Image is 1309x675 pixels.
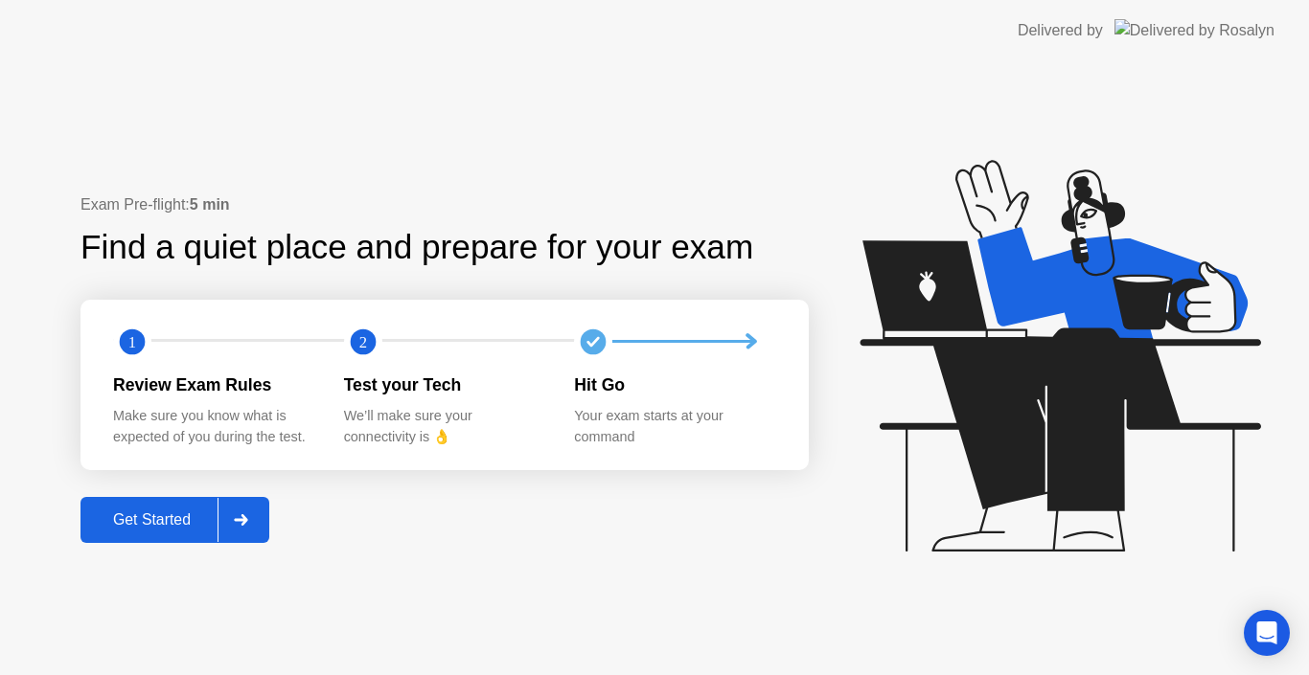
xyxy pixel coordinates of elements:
[113,372,313,397] div: Review Exam Rules
[574,406,774,447] div: Your exam starts at your command
[344,406,544,447] div: We’ll make sure your connectivity is 👌
[574,372,774,397] div: Hit Go
[359,332,367,350] text: 2
[128,332,136,350] text: 1
[80,497,269,543] button: Get Started
[113,406,313,447] div: Make sure you know what is expected of you during the test.
[344,372,544,397] div: Test your Tech
[80,222,756,273] div: Find a quiet place and prepare for your exam
[86,511,218,529] div: Get Started
[1018,19,1103,42] div: Delivered by
[1114,19,1275,41] img: Delivered by Rosalyn
[1244,610,1290,656] div: Open Intercom Messenger
[190,196,230,213] b: 5 min
[80,193,809,216] div: Exam Pre-flight:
